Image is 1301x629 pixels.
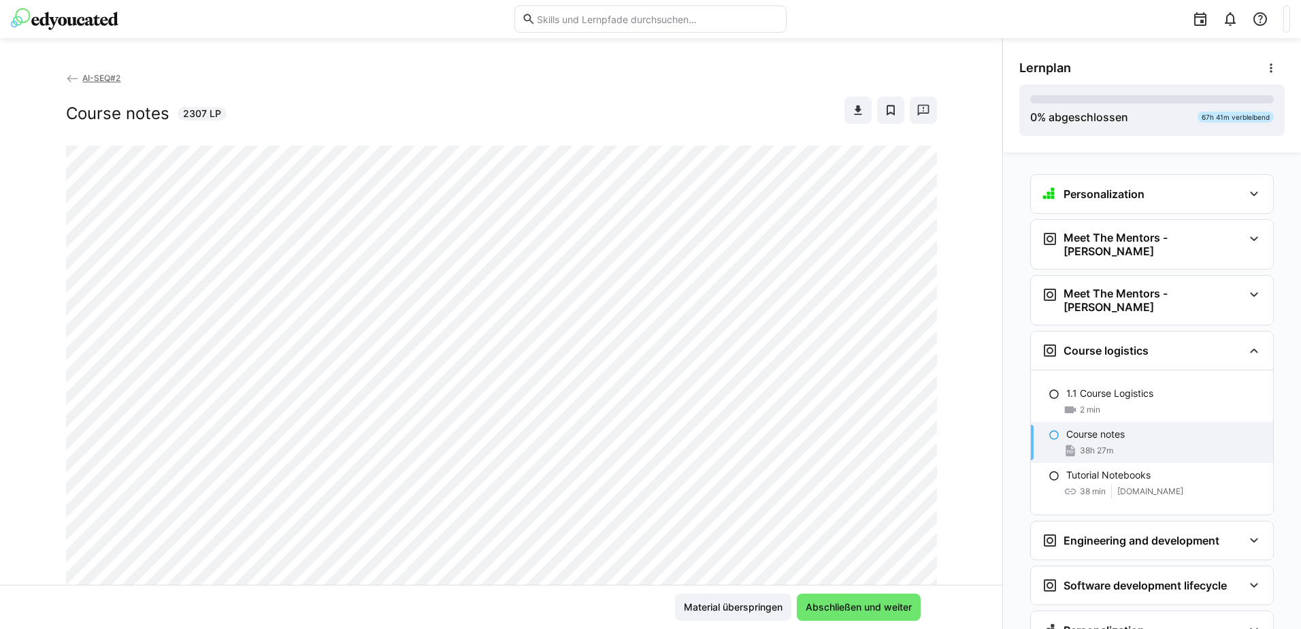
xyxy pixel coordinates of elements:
span: [DOMAIN_NAME] [1117,486,1183,497]
h3: Software development lifecycle [1064,579,1227,592]
h3: Meet The Mentors - [PERSON_NAME] [1064,231,1243,258]
span: 2307 LP [183,107,221,120]
div: 67h 41m verbleibend [1198,112,1274,123]
p: Course notes [1066,428,1125,441]
div: % abgeschlossen [1030,109,1128,125]
button: Abschließen und weiter [797,594,921,621]
span: AI-SEQ#2 [82,73,120,83]
span: Material überspringen [682,600,785,614]
h3: Engineering and development [1064,534,1219,547]
h3: Course logistics [1064,344,1149,357]
p: Tutorial Notebooks [1066,468,1151,482]
span: 38h 27m [1080,445,1113,456]
h2: Course notes [66,103,169,124]
h3: Meet The Mentors - [PERSON_NAME] [1064,287,1243,314]
a: AI-SEQ#2 [66,73,121,83]
input: Skills und Lernpfade durchsuchen… [536,13,779,25]
p: 1.1 Course Logistics [1066,387,1153,400]
span: Lernplan [1019,61,1071,76]
span: Abschließen und weiter [804,600,914,614]
span: 2 min [1080,404,1100,415]
span: 38 min [1080,486,1106,497]
h3: Personalization [1064,187,1144,201]
span: 0 [1030,110,1037,124]
button: Material überspringen [675,594,791,621]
